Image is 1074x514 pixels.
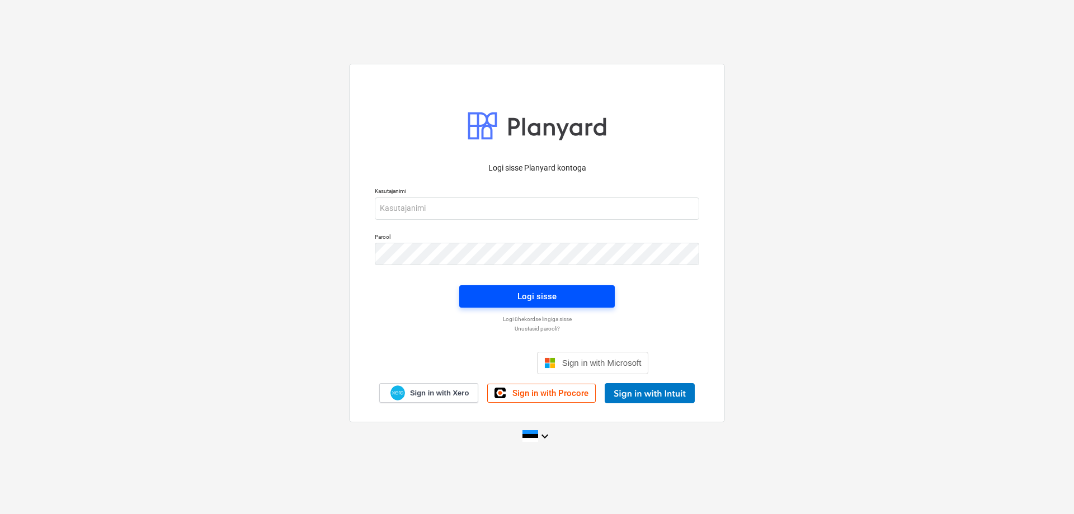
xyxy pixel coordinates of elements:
[420,351,534,375] iframe: Sign in with Google Button
[512,388,588,398] span: Sign in with Procore
[375,233,699,243] p: Parool
[369,315,705,323] a: Logi ühekordse lingiga sisse
[410,388,469,398] span: Sign in with Xero
[459,285,615,308] button: Logi sisse
[487,384,596,403] a: Sign in with Procore
[369,325,705,332] a: Unustasid parooli?
[390,385,405,400] img: Xero logo
[375,187,699,197] p: Kasutajanimi
[375,162,699,174] p: Logi sisse Planyard kontoga
[517,289,557,304] div: Logi sisse
[538,430,552,443] i: keyboard_arrow_down
[375,197,699,220] input: Kasutajanimi
[379,383,479,403] a: Sign in with Xero
[544,357,555,369] img: Microsoft logo
[562,358,642,367] span: Sign in with Microsoft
